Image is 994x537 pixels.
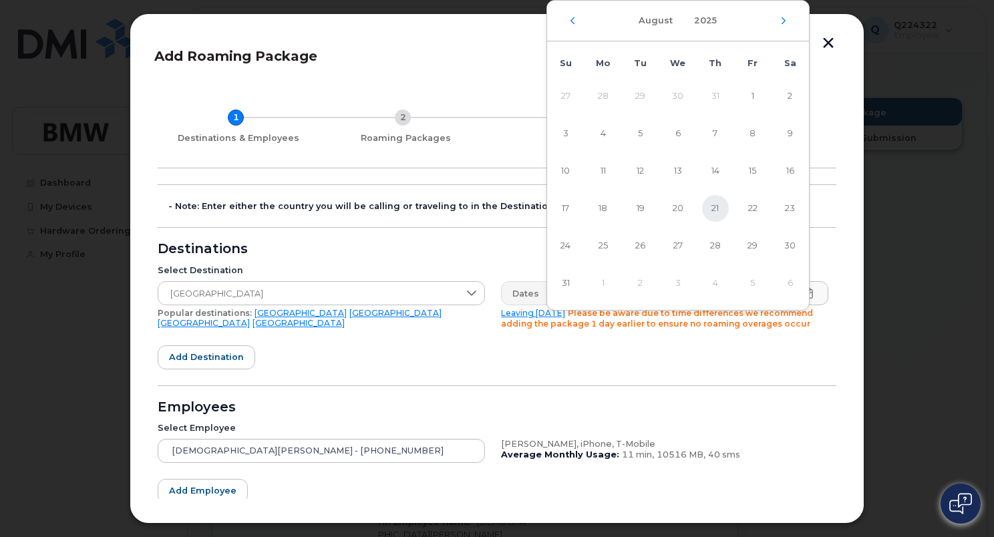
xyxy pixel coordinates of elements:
[777,232,804,259] span: 30
[590,158,617,184] span: 11
[739,158,766,184] span: 15
[622,152,659,190] td: 12
[169,484,236,497] span: Add employee
[395,110,411,126] div: 2
[627,158,654,184] span: 12
[657,450,705,460] span: 10516 MB,
[709,58,721,68] span: Th
[158,265,485,276] div: Select Destination
[590,120,617,147] span: 4
[158,345,255,369] button: Add destination
[777,120,804,147] span: 9
[659,77,697,115] td: 30
[547,190,585,227] td: 17
[734,152,772,190] td: 15
[585,77,622,115] td: 28
[686,9,725,33] button: Choose Year
[253,318,345,328] a: [GEOGRAPHIC_DATA]
[596,58,611,68] span: Mo
[734,115,772,152] td: 8
[702,232,729,259] span: 28
[772,227,809,264] td: 30
[697,227,734,264] td: 28
[547,77,585,115] td: 27
[585,227,622,264] td: 25
[158,282,459,306] span: Mexico
[772,115,809,152] td: 9
[734,227,772,264] td: 29
[659,190,697,227] td: 20
[739,83,766,110] span: 1
[734,264,772,302] td: 5
[949,493,972,514] img: Open chat
[547,264,585,302] td: 31
[622,77,659,115] td: 29
[739,195,766,222] span: 22
[665,195,691,222] span: 20
[552,270,579,297] span: 31
[777,158,804,184] span: 16
[702,120,729,147] span: 7
[708,450,740,460] span: 40 sms
[585,264,622,302] td: 1
[547,115,585,152] td: 3
[547,152,585,190] td: 10
[501,308,813,329] span: Please be aware due to time differences we recommend adding the package 1 day earlier to ensure n...
[697,115,734,152] td: 7
[568,17,576,25] button: Previous Month
[622,115,659,152] td: 5
[739,120,766,147] span: 8
[734,77,772,115] td: 1
[670,58,685,68] span: We
[777,83,804,110] span: 2
[168,201,836,212] div: - Note: Enter either the country you will be calling or traveling to in the Destinations field.
[552,232,579,259] span: 24
[552,120,579,147] span: 3
[659,115,697,152] td: 6
[665,158,691,184] span: 13
[772,264,809,302] td: 6
[665,120,691,147] span: 6
[590,195,617,222] span: 18
[627,232,654,259] span: 26
[734,190,772,227] td: 22
[585,152,622,190] td: 11
[501,308,565,318] a: Leaving [DATE]
[622,190,659,227] td: 19
[777,195,804,222] span: 23
[622,227,659,264] td: 26
[622,450,654,460] span: 11 min,
[631,9,681,33] button: Choose Month
[659,152,697,190] td: 13
[665,232,691,259] span: 27
[255,308,347,318] a: [GEOGRAPHIC_DATA]
[659,227,697,264] td: 27
[154,48,317,64] span: Add Roaming Package
[497,133,659,144] div: Review
[158,479,248,503] button: Add employee
[349,308,442,318] a: [GEOGRAPHIC_DATA]
[702,158,729,184] span: 14
[780,17,788,25] button: Next Month
[697,152,734,190] td: 14
[552,158,579,184] span: 10
[748,58,758,68] span: Fr
[501,439,828,450] div: [PERSON_NAME], iPhone, T-Mobile
[627,195,654,222] span: 19
[772,190,809,227] td: 23
[169,351,244,363] span: Add destination
[585,190,622,227] td: 18
[627,120,654,147] span: 5
[547,227,585,264] td: 24
[622,264,659,302] td: 2
[634,58,647,68] span: Tu
[158,423,485,433] div: Select Employee
[585,115,622,152] td: 4
[158,439,485,463] input: Search device
[739,232,766,259] span: 29
[659,264,697,302] td: 3
[560,58,572,68] span: Su
[784,58,796,68] span: Sa
[158,244,836,254] div: Destinations
[552,195,579,222] span: 17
